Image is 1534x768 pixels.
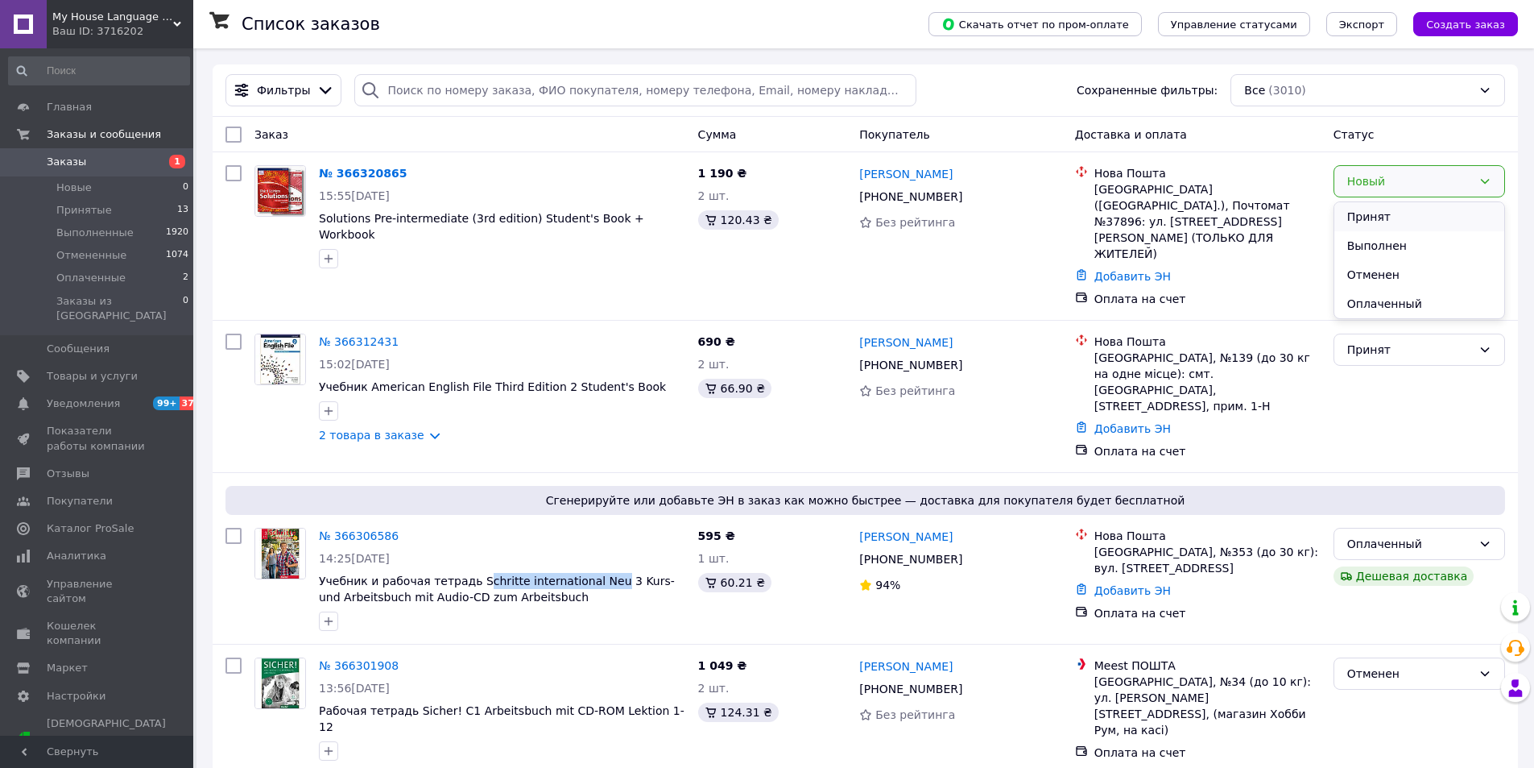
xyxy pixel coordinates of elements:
[928,12,1142,36] button: Скачать отчет по пром-оплате
[1094,674,1321,738] div: [GEOGRAPHIC_DATA], №34 (до 10 кг): ул. [PERSON_NAME][STREET_ADDRESS], (магазин Хобби Рум, на касі)
[319,682,390,695] span: 13:56[DATE]
[875,708,955,721] span: Без рейтинга
[47,424,149,453] span: Показатели работы компании
[254,658,306,709] a: Фото товару
[859,683,962,695] span: [PHONE_NUMBER]
[52,24,193,39] div: Ваш ID: 3716202
[1333,128,1375,141] span: Статус
[859,166,953,182] a: [PERSON_NAME]
[1094,443,1321,459] div: Оплата на счет
[319,552,390,565] span: 14:25[DATE]
[698,167,747,180] span: 1 190 ₴
[319,335,399,348] a: № 366312431
[1334,260,1504,289] li: Отменен
[1334,202,1504,231] li: Принят
[319,659,399,672] a: № 366301908
[1094,270,1171,283] a: Добавить ЭН
[319,358,390,371] span: 15:02[DATE]
[319,212,644,241] span: Solutions Pre-intermediate (3rd edition) Student's Book + Workbook
[47,467,89,481] span: Отзывы
[183,181,188,195] span: 0
[354,74,916,106] input: Поиск по номеру заказа, ФИО покупателя, номеру телефона, Email, номеру накладной
[166,226,188,240] span: 1920
[698,659,747,672] span: 1 049 ₴
[1347,172,1472,190] div: Новый
[1094,181,1321,262] div: [GEOGRAPHIC_DATA] ([GEOGRAPHIC_DATA].), Почтомат №37896: ул. [STREET_ADDRESS][PERSON_NAME] (ТОЛЬК...
[698,335,735,348] span: 690 ₴
[257,82,310,98] span: Фильтры
[1094,291,1321,307] div: Оплата на счет
[319,380,666,393] a: Учебник American English File Third Edition 2 Student's Book
[47,619,149,648] span: Кошелек компании
[47,577,149,606] span: Управление сайтом
[319,167,407,180] a: № 366320865
[698,552,730,565] span: 1 шт.
[859,529,953,545] a: [PERSON_NAME]
[698,189,730,202] span: 2 шт.
[319,575,675,604] a: Учебник и рабочая тетрадь Schritte international Neu 3 Kurs- und Arbeitsbuch mit Audio-CD zum Arb...
[319,529,399,542] a: № 366306586
[319,429,424,442] a: 2 товара в заказе
[1094,544,1321,576] div: [GEOGRAPHIC_DATA], №353 (до 30 кг): вул. [STREET_ADDRESS]
[1268,84,1306,97] span: (3010)
[183,271,188,285] span: 2
[1094,350,1321,414] div: [GEOGRAPHIC_DATA], №139 (до 30 кг на одне місце): смт. [GEOGRAPHIC_DATA], [STREET_ADDRESS], прим....
[56,181,92,195] span: Новые
[1244,82,1265,98] span: Все
[47,369,138,384] span: Товары и услуги
[698,358,730,371] span: 2 шт.
[1077,82,1218,98] span: Сохраненные фильтры:
[56,294,183,323] span: Заказы из [GEOGRAPHIC_DATA]
[319,704,684,733] span: Рабочая тетрадь Sicher! C1 Arbeitsbuch mit CD-ROM Lektion 1-12
[177,203,188,218] span: 13
[254,334,306,385] a: Фото товару
[56,226,134,240] span: Выполненные
[254,165,306,217] a: Фото товару
[1347,665,1472,683] div: Отменен
[180,396,198,410] span: 37
[698,703,779,722] div: 124.31 ₴
[1426,19,1505,31] span: Создать заказ
[52,10,173,24] span: My House Language School
[1334,231,1504,260] li: Выполнен
[1333,567,1474,586] div: Дешевая доставка
[47,521,134,536] span: Каталог ProSale
[1413,12,1518,36] button: Создать заказ
[255,658,305,708] img: Фото товару
[698,682,730,695] span: 2 шт.
[859,334,953,351] a: [PERSON_NAME]
[1094,745,1321,761] div: Оплата на счет
[859,359,962,372] span: [PHONE_NUMBER]
[254,128,288,141] span: Заказ
[698,210,779,230] div: 120.43 ₴
[255,166,305,216] img: Фото товару
[56,203,112,218] span: Принятые
[47,155,86,169] span: Заказы
[1339,19,1384,31] span: Экспорт
[941,17,1129,31] span: Скачать отчет по пром-оплате
[47,549,106,563] span: Аналитика
[875,579,900,592] span: 94%
[47,716,166,761] span: [DEMOGRAPHIC_DATA] и счета
[47,689,105,704] span: Настройки
[56,271,126,285] span: Оплаченные
[1334,289,1504,318] li: Оплаченный
[859,128,930,141] span: Покупатель
[255,529,305,579] img: Фото товару
[698,128,737,141] span: Сумма
[169,155,185,168] span: 1
[859,190,962,203] span: [PHONE_NUMBER]
[47,127,161,142] span: Заказы и сообщения
[1094,165,1321,181] div: Нова Пошта
[1347,341,1472,359] div: Принят
[319,189,390,202] span: 15:55[DATE]
[8,56,190,85] input: Поиск
[1075,128,1187,141] span: Доставка и оплата
[1397,17,1518,30] a: Создать заказ
[1326,12,1397,36] button: Экспорт
[183,294,188,323] span: 0
[1158,12,1310,36] button: Управление статусами
[255,334,305,384] img: Фото товару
